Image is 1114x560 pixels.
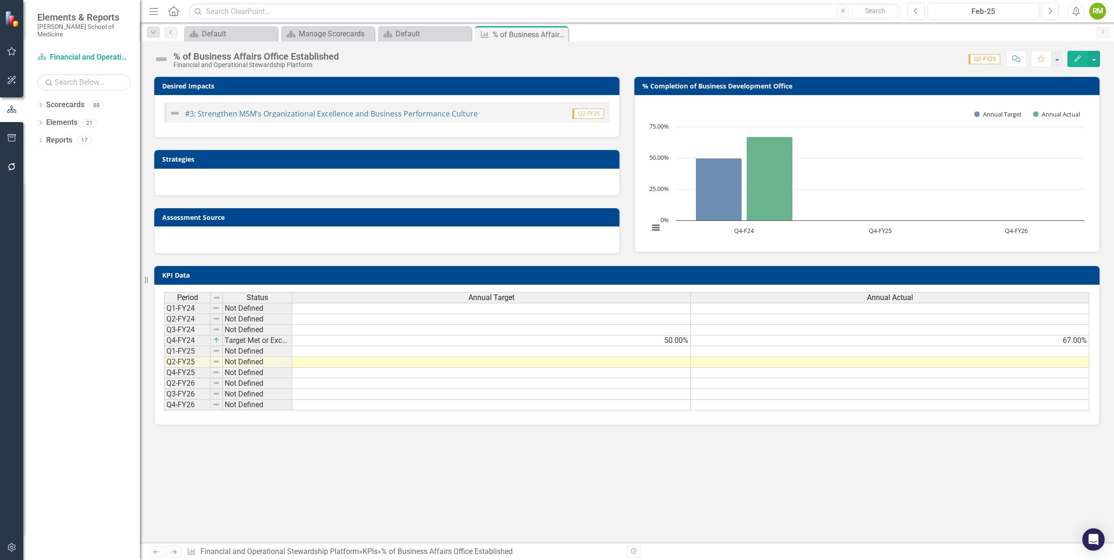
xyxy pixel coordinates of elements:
img: 8DAGhfEEPCf229AAAAAElFTkSuQmCC [213,347,220,355]
h3: KPI Data [162,272,1095,279]
h3: % Completion of Business Development Office [642,82,1095,89]
text: 75.00% [649,122,669,130]
a: Default [380,28,469,40]
div: Manage Scorecards [299,28,372,40]
span: Annual Actual [867,294,913,302]
img: 8DAGhfEEPCf229AAAAAElFTkSuQmCC [213,326,220,333]
td: Q4-FY26 [164,400,211,410]
a: Manage Scorecards [283,28,372,40]
img: 8DAGhfEEPCf229AAAAAElFTkSuQmCC [213,369,220,376]
span: Period [177,294,198,302]
text: Q4-FY25 [869,226,892,235]
a: Financial and Operational Stewardship Platform [37,52,131,63]
img: 8DAGhfEEPCf229AAAAAElFTkSuQmCC [213,358,220,365]
span: Annual Target [468,294,515,302]
span: Q2-FY25 [969,54,1000,64]
text: 25.00% [649,184,669,193]
td: Not Defined [223,400,292,410]
a: Scorecards [46,100,84,110]
div: % of Business Affairs Office Established [173,51,339,61]
span: Status [247,294,268,302]
span: Elements & Reports [37,12,131,23]
text: 50.00% [649,153,669,162]
td: Not Defined [223,389,292,400]
a: Financial and Operational Stewardship Platform [200,547,359,556]
h3: Strategies [162,156,615,163]
button: RM [1089,3,1106,20]
img: 8DAGhfEEPCf229AAAAAElFTkSuQmCC [213,294,220,301]
a: Elements [46,117,77,128]
div: Default [396,28,469,40]
td: Not Defined [223,303,292,314]
td: Target Met or Exceeded [223,335,292,346]
div: % of Business Affairs Office Established [493,29,566,41]
td: Q3-FY26 [164,389,211,400]
a: #3: Strengthen MSM’s Organizational Excellence and Business Performance Culture [185,109,478,119]
path: Q4-F24, 50. Annual Target. [696,158,742,221]
span: Search [865,7,885,14]
div: Feb-25 [931,6,1036,17]
div: » » [187,546,620,557]
button: Show Annual Actual [1033,110,1080,118]
button: View chart menu, Chart [649,221,662,234]
td: Not Defined [223,368,292,378]
td: Q4-FY24 [164,335,211,346]
h3: Assessment Source [162,214,615,221]
h3: Desired Impacts [162,82,615,89]
td: Q1-FY24 [164,303,211,314]
button: Show Annual Target [974,110,1022,118]
td: Q3-FY24 [164,325,211,335]
div: 21 [82,119,97,127]
button: Feb-25 [928,3,1039,20]
td: Not Defined [223,378,292,389]
input: Search Below... [37,74,131,90]
img: 8DAGhfEEPCf229AAAAAElFTkSuQmCC [213,379,220,387]
td: Not Defined [223,325,292,335]
img: 8DAGhfEEPCf229AAAAAElFTkSuQmCC [213,401,220,408]
input: Search ClearPoint... [189,3,901,20]
span: Q2-FY25 [572,109,604,119]
div: Default [202,28,275,40]
td: 50.00% [292,335,691,346]
img: 8DAGhfEEPCf229AAAAAElFTkSuQmCC [213,390,220,397]
img: Not Defined [154,52,169,67]
div: 17 [77,137,92,144]
img: ClearPoint Strategy [5,11,21,27]
path: Q4-F24, 67. Annual Actual. [747,137,793,221]
td: Q1-FY25 [164,346,211,357]
td: Q4-FY25 [164,368,211,378]
td: Q2-FY26 [164,378,211,389]
div: Financial and Operational Stewardship Platform [173,61,339,68]
svg: Interactive chart [644,102,1089,242]
img: v3YYN6tj8cIIQQQgghhBBCF9k3ng1qE9ojsbYAAAAASUVORK5CYII= [213,336,220,344]
div: Open Intercom Messenger [1082,528,1105,551]
g: Annual Actual, bar series 2 of 2 with 3 bars. [747,127,1017,221]
img: Not Defined [169,108,180,119]
td: Q2-FY25 [164,357,211,368]
text: 0% [660,216,669,224]
td: Not Defined [223,314,292,325]
div: 88 [89,101,104,109]
small: [PERSON_NAME] School of Medicine [37,23,131,38]
text: Q4-F24 [734,226,754,235]
text: Q4-FY26 [1005,226,1028,235]
div: Chart. Highcharts interactive chart. [644,102,1090,242]
g: Annual Target, bar series 1 of 2 with 3 bars. [696,127,1017,221]
a: Reports [46,135,72,146]
td: 67.00% [691,335,1089,346]
td: Not Defined [223,346,292,357]
td: Q2-FY24 [164,314,211,325]
div: % of Business Affairs Office Established [381,547,513,556]
a: Default [186,28,275,40]
img: 8DAGhfEEPCf229AAAAAElFTkSuQmCC [213,315,220,322]
td: Not Defined [223,357,292,368]
img: 8DAGhfEEPCf229AAAAAElFTkSuQmCC [213,304,220,312]
a: KPIs [363,547,378,556]
button: Search [852,5,898,18]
